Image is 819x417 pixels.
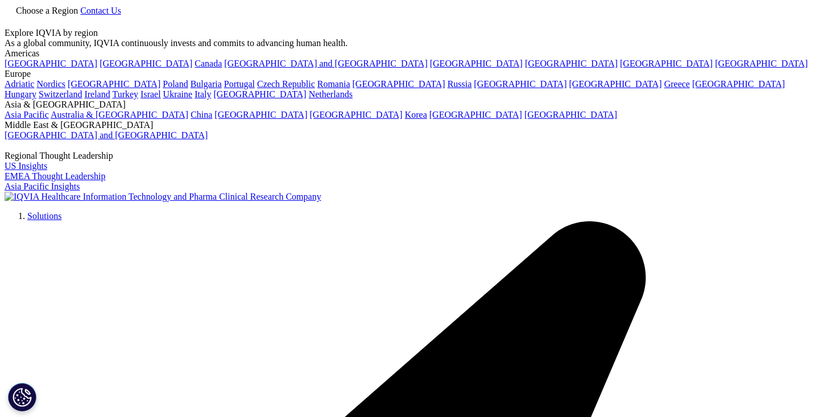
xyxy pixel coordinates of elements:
[213,89,306,99] a: [GEOGRAPHIC_DATA]
[430,59,523,68] a: [GEOGRAPHIC_DATA]
[5,89,36,99] a: Hungary
[715,59,808,68] a: [GEOGRAPHIC_DATA]
[112,89,138,99] a: Turkey
[84,89,110,99] a: Ireland
[5,48,814,59] div: Americas
[214,110,307,119] a: [GEOGRAPHIC_DATA]
[5,181,80,191] a: Asia Pacific Insights
[163,79,188,89] a: Poland
[5,192,321,202] img: IQVIA Healthcare Information Technology and Pharma Clinical Research Company
[195,59,222,68] a: Canada
[140,89,161,99] a: Israel
[224,79,255,89] a: Portugal
[405,110,427,119] a: Korea
[5,59,97,68] a: [GEOGRAPHIC_DATA]
[68,79,160,89] a: [GEOGRAPHIC_DATA]
[5,120,814,130] div: Middle East & [GEOGRAPHIC_DATA]
[5,151,814,161] div: Regional Thought Leadership
[191,79,222,89] a: Bulgaria
[5,110,49,119] a: Asia Pacific
[525,59,618,68] a: [GEOGRAPHIC_DATA]
[310,110,403,119] a: [GEOGRAPHIC_DATA]
[5,161,47,171] a: US Insights
[353,79,445,89] a: [GEOGRAPHIC_DATA]
[80,6,121,15] a: Contact Us
[309,89,353,99] a: Netherlands
[195,89,211,99] a: Italy
[257,79,315,89] a: Czech Republic
[5,38,814,48] div: As a global community, IQVIA continuously invests and commits to advancing human health.
[16,6,78,15] span: Choose a Region
[36,79,65,89] a: Nordics
[224,59,427,68] a: [GEOGRAPHIC_DATA] and [GEOGRAPHIC_DATA]
[317,79,350,89] a: Romania
[163,89,193,99] a: Ukraine
[5,171,105,181] a: EMEA Thought Leadership
[664,79,690,89] a: Greece
[620,59,713,68] a: [GEOGRAPHIC_DATA]
[100,59,192,68] a: [GEOGRAPHIC_DATA]
[524,110,617,119] a: [GEOGRAPHIC_DATA]
[5,130,208,140] a: [GEOGRAPHIC_DATA] and [GEOGRAPHIC_DATA]
[692,79,785,89] a: [GEOGRAPHIC_DATA]
[5,69,814,79] div: Europe
[5,28,814,38] div: Explore IQVIA by region
[51,110,188,119] a: Australia & [GEOGRAPHIC_DATA]
[27,211,61,221] a: Solutions
[191,110,212,119] a: China
[448,79,472,89] a: Russia
[569,79,662,89] a: [GEOGRAPHIC_DATA]
[8,383,36,411] button: 쿠키 설정
[5,100,814,110] div: Asia & [GEOGRAPHIC_DATA]
[474,79,566,89] a: [GEOGRAPHIC_DATA]
[5,79,34,89] a: Adriatic
[429,110,522,119] a: [GEOGRAPHIC_DATA]
[39,89,82,99] a: Switzerland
